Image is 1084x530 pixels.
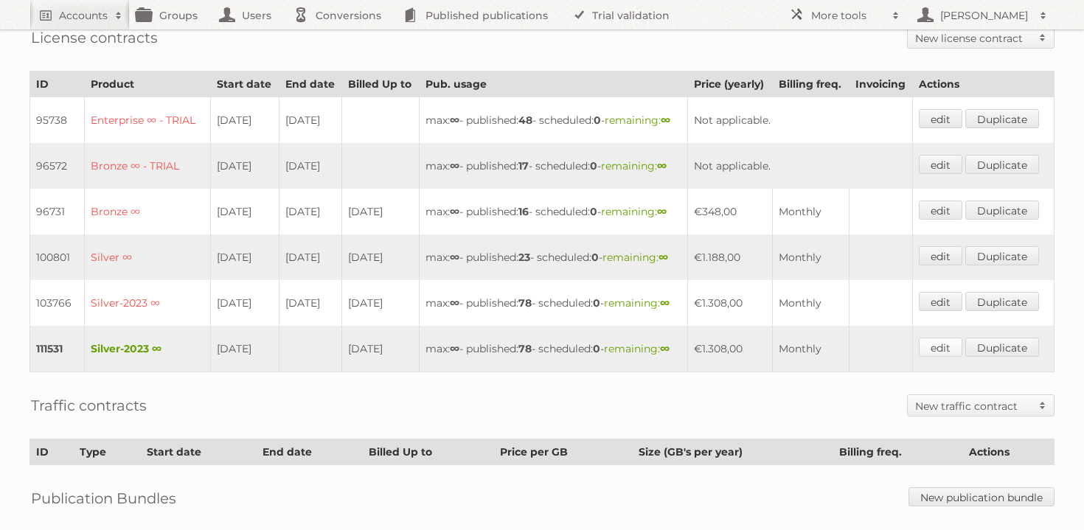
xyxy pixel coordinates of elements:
th: Billed Up to [363,439,494,465]
td: Silver-2023 ∞ [85,280,210,326]
td: [DATE] [279,280,342,326]
h2: More tools [811,8,885,23]
span: remaining: [604,296,670,310]
td: Monthly [772,189,849,234]
td: [DATE] [279,189,342,234]
span: Toggle [1032,27,1054,48]
td: Monthly [772,280,849,326]
th: Billing freq. [833,439,963,465]
strong: 0 [591,251,599,264]
td: 111531 [30,326,85,372]
strong: ∞ [450,205,459,218]
th: Invoicing [849,72,913,97]
strong: 78 [518,296,532,310]
td: 96731 [30,189,85,234]
h2: New traffic contract [915,399,1032,414]
th: ID [30,72,85,97]
td: [DATE] [210,280,279,326]
td: Enterprise ∞ - TRIAL [85,97,210,144]
a: Duplicate [965,201,1039,220]
a: New license contract [908,27,1054,48]
a: edit [919,246,962,265]
span: remaining: [601,159,667,172]
th: Pub. usage [420,72,688,97]
strong: ∞ [450,296,459,310]
td: [DATE] [342,189,420,234]
td: max: - published: - scheduled: - [420,234,688,280]
a: Duplicate [965,109,1039,128]
th: Billed Up to [342,72,420,97]
th: End date [279,72,342,97]
td: 100801 [30,234,85,280]
strong: ∞ [657,205,667,218]
td: max: - published: - scheduled: - [420,280,688,326]
td: 96572 [30,143,85,189]
a: edit [919,292,962,311]
td: [DATE] [210,326,279,372]
span: Toggle [1032,395,1054,416]
th: Actions [913,72,1055,97]
td: [DATE] [279,234,342,280]
h2: New license contract [915,31,1032,46]
td: [DATE] [279,143,342,189]
th: Type [73,439,140,465]
strong: 16 [518,205,529,218]
td: max: - published: - scheduled: - [420,143,688,189]
strong: ∞ [660,296,670,310]
a: Duplicate [965,246,1039,265]
strong: 48 [518,114,532,127]
strong: ∞ [450,159,459,172]
a: edit [919,109,962,128]
a: New traffic contract [908,395,1054,416]
td: 103766 [30,280,85,326]
h2: [PERSON_NAME] [937,8,1032,23]
a: edit [919,338,962,357]
th: ID [30,439,74,465]
a: edit [919,155,962,174]
a: Duplicate [965,292,1039,311]
a: Duplicate [965,338,1039,357]
h2: Traffic contracts [31,394,147,416]
a: Duplicate [965,155,1039,174]
th: Start date [210,72,279,97]
td: [DATE] [210,143,279,189]
strong: 17 [518,159,529,172]
strong: 0 [590,159,597,172]
h2: License contracts [31,27,158,49]
strong: 0 [593,342,600,355]
strong: 78 [518,342,532,355]
td: Bronze ∞ - TRIAL [85,143,210,189]
strong: ∞ [450,342,459,355]
td: max: - published: - scheduled: - [420,97,688,144]
td: [DATE] [279,97,342,144]
th: End date [256,439,363,465]
td: [DATE] [342,326,420,372]
td: Monthly [772,326,849,372]
strong: ∞ [450,114,459,127]
strong: 0 [593,296,600,310]
td: [DATE] [210,189,279,234]
a: edit [919,201,962,220]
h2: Accounts [59,8,108,23]
td: max: - published: - scheduled: - [420,326,688,372]
th: Price (yearly) [688,72,772,97]
span: remaining: [605,114,670,127]
td: €1.308,00 [688,280,772,326]
span: remaining: [602,251,668,264]
a: New publication bundle [908,487,1055,506]
strong: 0 [590,205,597,218]
strong: 23 [518,251,530,264]
td: [DATE] [342,280,420,326]
strong: ∞ [450,251,459,264]
td: €348,00 [688,189,772,234]
td: Silver-2023 ∞ [85,326,210,372]
strong: ∞ [659,251,668,264]
th: Actions [962,439,1054,465]
th: Billing freq. [772,72,849,97]
strong: ∞ [660,342,670,355]
td: Not applicable. [688,143,913,189]
span: remaining: [601,205,667,218]
td: Not applicable. [688,97,913,144]
td: €1.188,00 [688,234,772,280]
td: [DATE] [210,234,279,280]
